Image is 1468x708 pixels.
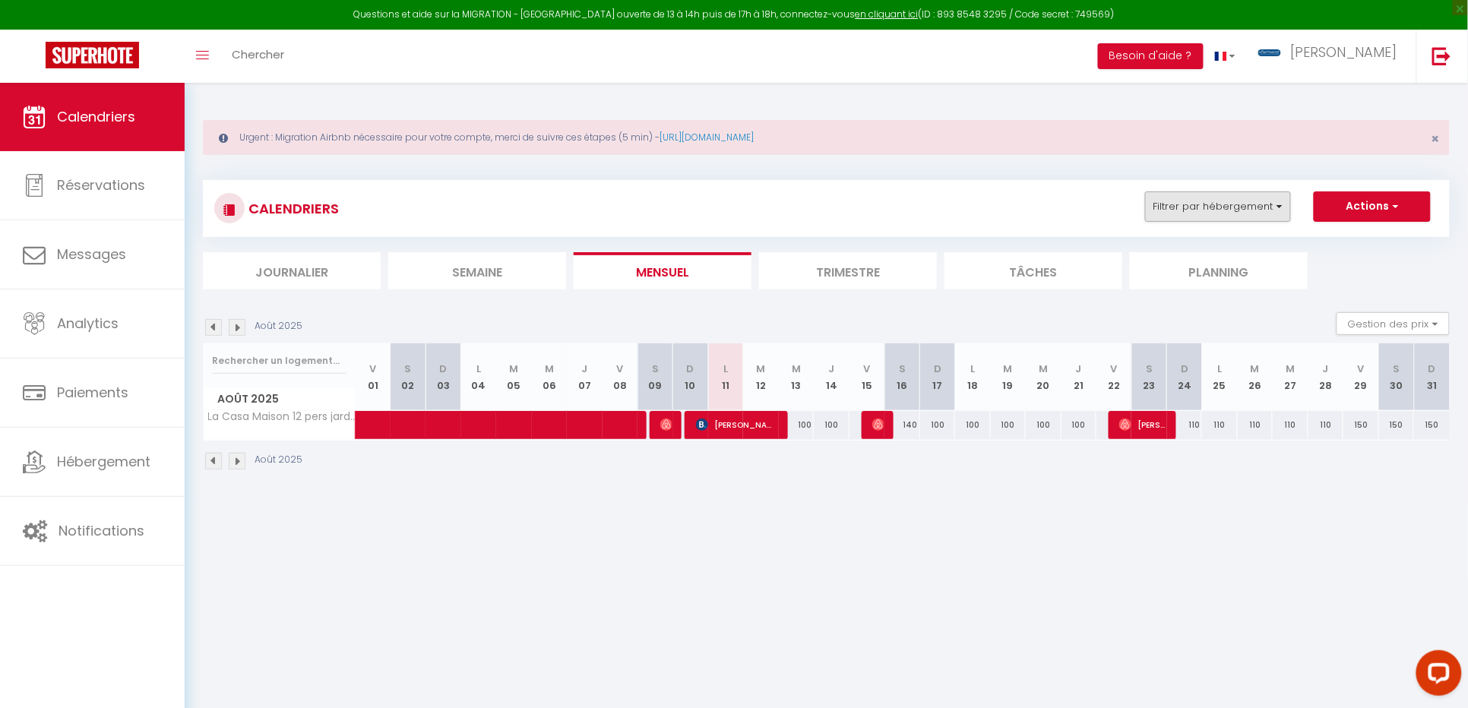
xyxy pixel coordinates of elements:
th: 28 [1308,343,1343,411]
abbr: V [369,362,376,376]
div: 100 [1026,411,1061,439]
div: 150 [1343,411,1378,439]
span: [PERSON_NAME] [1291,43,1397,62]
span: Messages [57,245,126,264]
abbr: J [581,362,587,376]
th: 16 [884,343,919,411]
span: Paiements [57,383,128,402]
div: Urgent : Migration Airbnb nécessaire pour votre compte, merci de suivre ces étapes (5 min) - [203,120,1450,155]
li: Trimestre [759,252,937,289]
abbr: S [405,362,412,376]
img: ... [1258,49,1281,56]
th: 20 [1026,343,1061,411]
li: Semaine [388,252,566,289]
abbr: V [616,362,623,376]
abbr: V [864,362,871,376]
button: Gestion des prix [1337,312,1450,335]
button: Filtrer par hébergement [1145,191,1291,222]
th: 17 [920,343,955,411]
a: en cliquant ici [856,8,919,21]
div: 100 [955,411,990,439]
div: 110 [1273,411,1308,439]
th: 19 [991,343,1026,411]
th: 12 [743,343,778,411]
abbr: J [1323,362,1329,376]
abbr: D [687,362,694,376]
div: 110 [1167,411,1202,439]
th: 21 [1061,343,1096,411]
th: 05 [496,343,531,411]
div: 140 [884,411,919,439]
li: Tâches [944,252,1122,289]
abbr: L [970,362,975,376]
th: 18 [955,343,990,411]
div: 100 [814,411,849,439]
th: 02 [391,343,426,411]
li: Planning [1130,252,1308,289]
abbr: M [1286,362,1296,376]
th: 30 [1379,343,1414,411]
div: 150 [1379,411,1414,439]
th: 26 [1238,343,1273,411]
abbr: S [652,362,659,376]
th: 07 [567,343,602,411]
a: Chercher [220,30,296,83]
span: Analytics [57,314,119,333]
div: 110 [1308,411,1343,439]
abbr: D [934,362,941,376]
th: 11 [708,343,743,411]
li: Mensuel [574,252,751,289]
div: 100 [991,411,1026,439]
th: 31 [1414,343,1450,411]
abbr: V [1111,362,1118,376]
th: 22 [1096,343,1131,411]
abbr: M [757,362,766,376]
th: 08 [603,343,638,411]
p: Août 2025 [255,319,302,333]
abbr: L [1218,362,1223,376]
span: Août 2025 [204,388,355,410]
input: Rechercher un logement... [212,347,346,375]
img: logout [1432,46,1451,65]
a: [URL][DOMAIN_NAME] [660,131,754,144]
abbr: S [899,362,906,376]
h3: CALENDRIERS [245,191,339,226]
span: Chercher [232,46,284,62]
abbr: D [440,362,448,376]
th: 03 [426,343,460,411]
abbr: S [1146,362,1153,376]
abbr: L [723,362,728,376]
th: 25 [1202,343,1237,411]
abbr: M [1039,362,1048,376]
span: [PERSON_NAME] [660,410,672,439]
a: ... [PERSON_NAME] [1247,30,1416,83]
abbr: J [1076,362,1082,376]
abbr: J [829,362,835,376]
abbr: D [1181,362,1188,376]
div: 150 [1414,411,1450,439]
span: Notifications [59,521,144,540]
th: 09 [638,343,672,411]
div: 100 [1061,411,1096,439]
th: 13 [779,343,814,411]
span: La Casa Maison 12 pers jardin [206,411,358,422]
span: Calendriers [57,107,135,126]
th: 14 [814,343,849,411]
abbr: M [1251,362,1260,376]
span: [PERSON_NAME] [1119,410,1166,439]
span: Hébergement [57,452,150,471]
abbr: S [1393,362,1400,376]
abbr: V [1358,362,1365,376]
p: Août 2025 [255,453,302,467]
th: 24 [1167,343,1202,411]
span: Réservations [57,175,145,194]
div: 100 [920,411,955,439]
th: 04 [461,343,496,411]
div: 100 [779,411,814,439]
div: 110 [1202,411,1237,439]
abbr: M [510,362,519,376]
span: [PERSON_NAME] [PERSON_NAME] [696,410,777,439]
button: Actions [1314,191,1431,222]
img: Super Booking [46,42,139,68]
